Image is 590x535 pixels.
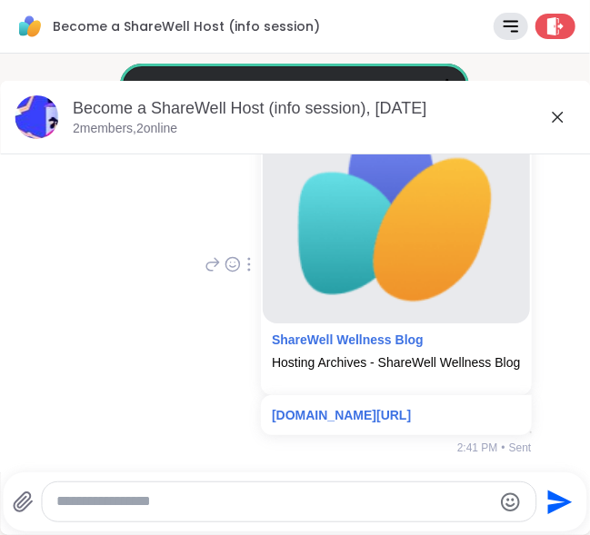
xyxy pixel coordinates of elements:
span: Become a ShareWell Host (info session) [53,17,320,35]
img: Hosting Archives - ShareWell Wellness Blog [264,97,530,323]
span: • [502,440,505,456]
a: [DOMAIN_NAME][URL] [273,408,412,422]
div: Hosting Archives - ShareWell Wellness Blog [273,355,521,371]
div: Become a ShareWell Host (info session), [DATE] [73,97,575,120]
img: Become a ShareWell Host (info session), Oct 08 [15,95,58,139]
p: 2 members, 2 online [73,120,177,138]
a: Attachment [273,332,425,347]
span: Sent [509,440,532,456]
img: ShareWell Logomark [15,11,45,42]
span: 2:41 PM [457,440,498,456]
